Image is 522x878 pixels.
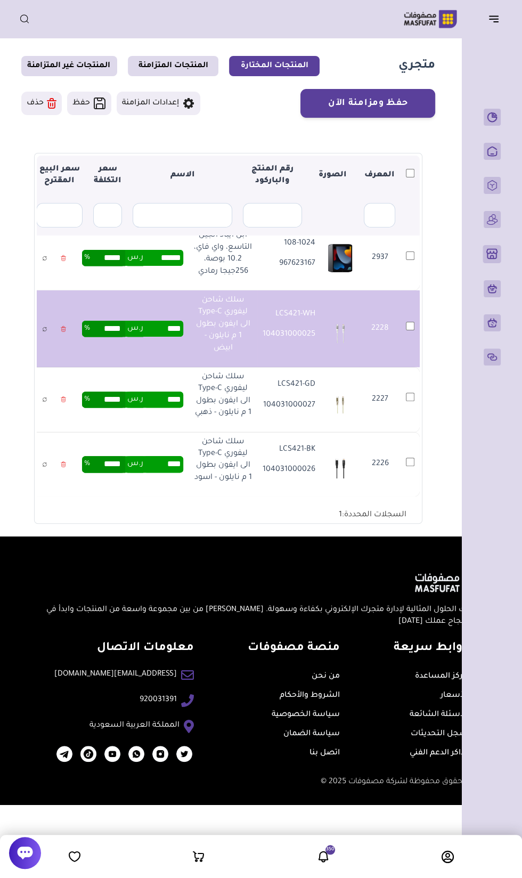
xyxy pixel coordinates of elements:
strong: سعر البيع المقترح [39,165,80,185]
td: 2227 [360,367,401,432]
a: مركز المساعدة [415,672,468,681]
a: سجل التحديثات [411,730,468,738]
p: سلك شاحن ليفوري Type-C الى ايفون بطول 1 م نايلون - اسود [194,436,252,484]
span: 350 [326,845,335,855]
td: 2226 [360,432,401,497]
p: 104031000026 [263,464,315,476]
img: 2023-07-25-64c0221ed0464.png [152,746,168,762]
img: 2023-07-25-64c022301425f.png [128,746,144,762]
p: LCS421-GD [263,379,315,391]
a: اتصل بنا [309,749,340,758]
a: الشروط والأحكام [280,692,340,700]
span: 1 [339,511,342,519]
a: تذاكر الدعم الفني [410,749,468,758]
img: 2025-05-27-6835a6eae54a1.png [326,244,354,272]
p: LCS421-WH [263,308,315,320]
button: حفظ ومزامنة الآن [300,89,435,118]
p: 104031000027 [263,400,315,411]
a: المنتجات المختارة [229,56,320,76]
strong: الاسم [170,171,195,180]
img: 2024-05-21-664ca0bbe9cba.png [326,315,354,343]
div: السجلات المحددة: [325,503,420,521]
h4: معلومات الاتصال [54,641,194,656]
img: 2023-07-25-64c0220d47a7b.png [176,746,192,762]
img: Logo [396,9,464,29]
button: حفظ [67,92,111,115]
strong: المعرف [364,171,395,180]
a: المملكة العربية السعودية [89,720,180,731]
span: ر.س [127,392,143,408]
td: 2228 [360,290,401,367]
a: المنتجات المتزامنة [128,56,218,76]
a: [EMAIL_ADDRESS][DOMAIN_NAME] [54,669,177,680]
a: من نحن [312,672,340,681]
a: الأسعار [441,692,468,700]
img: 2023-07-25-64c02204370b4.png [104,746,120,762]
h4: روابط سريعة [394,641,468,656]
img: 2025-03-25-67e2a7c3cad15.png [80,746,96,762]
span: ر.س [127,321,143,337]
h1: متجري [398,59,435,74]
a: 920031391 [140,694,177,706]
strong: الصورة [319,171,347,180]
button: حذف [21,92,62,115]
span: % [84,392,90,408]
p: سلك شاحن ليفوري Type-C الى ايفون بطول 1 م نايلون - ذهبي [194,371,252,419]
button: إعدادات المزامنة [117,92,200,115]
strong: سعر التكلفة [94,165,121,185]
td: 2937 [360,225,401,290]
h6: جميع الحقوق محفوظة لشركة مصفوفات 2025 © [34,777,488,787]
p: 967623167 [263,258,315,270]
p: سلك شاحن ليفوري Type-C الى ايفون بطول 1 م نايلون - ابيض [194,295,252,354]
span: % [84,456,90,472]
p: 108-1024 [263,238,315,249]
p: نقدم لك الحلول المثالية لإدارة متجرك الإلكتروني بكفاءة وسهولة. [PERSON_NAME] من بين مجموعة واسعة ... [34,604,488,628]
a: 350 [317,850,330,863]
img: 2024-05-21-664ca034e2487.png [326,450,354,478]
span: % [84,250,90,266]
a: الاسئلة الشائعة [410,711,468,719]
p: LCS421-BK [263,444,315,456]
span: ر.س [127,250,143,266]
img: 2024-05-21-664ca06c0d674.png [326,385,354,413]
a: سياسة الخصوصية [272,711,340,719]
span: % [84,321,90,337]
span: ر.س [127,456,143,472]
a: سياسة الضمان [283,730,340,738]
a: المنتجات غير المتزامنة [21,56,117,76]
strong: رقم المنتج والباركود [251,165,293,185]
p: ابل أيباد الجيل التاسع، واي فاي، 10.2 بوصة، 256جيجا رمادي [194,230,252,278]
img: 2023-12-25-6589b5437449c.png [56,746,72,762]
p: 104031000025 [263,329,315,340]
h4: منصة مصفوفات [248,641,340,656]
